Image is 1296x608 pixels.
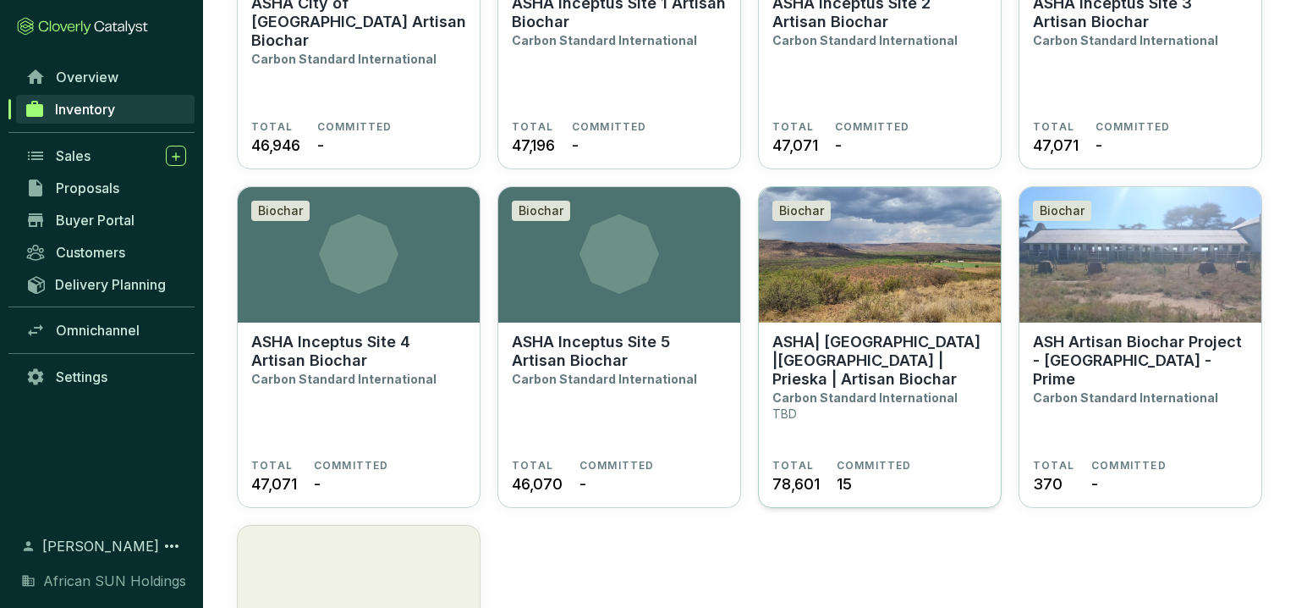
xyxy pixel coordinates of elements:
[56,147,91,164] span: Sales
[43,571,186,591] span: African SUN Holdings
[1033,201,1091,221] div: Biochar
[512,201,570,221] div: Biochar
[512,120,553,134] span: TOTAL
[772,134,818,157] span: 47,071
[1033,473,1062,495] span: 370
[17,63,195,91] a: Overview
[512,372,697,386] p: Carbon Standard International
[56,244,125,261] span: Customers
[237,186,481,508] a: BiocharASHA Inceptus Site 4 Artisan BiocharCarbon Standard InternationalTOTAL47,071COMMITTED-
[1091,459,1167,473] span: COMMITTED
[758,186,1002,508] a: ASHA| South Africa |Northern Cape | Prieska | Artisan BiocharBiocharASHA| [GEOGRAPHIC_DATA] |[GEO...
[512,333,727,370] p: ASHA Inceptus Site 5 Artisan Biochar
[1019,187,1261,323] img: ASH Artisan Biochar Project - Namibia - Prime
[17,362,195,391] a: Settings
[17,141,195,170] a: Sales
[17,316,195,345] a: Omnichannel
[317,134,324,157] span: -
[772,406,797,421] p: TBD
[772,459,814,473] span: TOTAL
[512,134,555,157] span: 47,196
[772,390,958,405] p: Carbon Standard International
[772,201,831,221] div: Biochar
[42,536,159,556] span: [PERSON_NAME]
[251,473,297,495] span: 47,071
[579,459,655,473] span: COMMITTED
[835,134,842,157] span: -
[56,322,140,339] span: Omnichannel
[1033,33,1218,47] p: Carbon Standard International
[1033,333,1248,389] p: ASH Artisan Biochar Project - [GEOGRAPHIC_DATA] - Prime
[579,473,586,495] span: -
[837,459,912,473] span: COMMITTED
[251,333,466,370] p: ASHA Inceptus Site 4 Artisan Biochar
[512,33,697,47] p: Carbon Standard International
[317,120,393,134] span: COMMITTED
[512,473,563,495] span: 46,070
[497,186,741,508] a: BiocharASHA Inceptus Site 5 Artisan BiocharCarbon Standard InternationalTOTAL46,070COMMITTED-
[1033,459,1074,473] span: TOTAL
[251,134,300,157] span: 46,946
[572,120,647,134] span: COMMITTED
[314,473,321,495] span: -
[1091,473,1098,495] span: -
[512,459,553,473] span: TOTAL
[1033,390,1218,405] p: Carbon Standard International
[56,212,135,229] span: Buyer Portal
[55,276,166,293] span: Delivery Planning
[772,120,814,134] span: TOTAL
[251,459,293,473] span: TOTAL
[837,473,852,495] span: 15
[572,134,579,157] span: -
[759,187,1001,323] img: ASHA| South Africa |Northern Cape | Prieska | Artisan Biochar
[56,180,119,196] span: Proposals
[56,368,107,385] span: Settings
[55,101,115,118] span: Inventory
[251,201,310,221] div: Biochar
[251,120,293,134] span: TOTAL
[772,333,987,389] p: ASHA| [GEOGRAPHIC_DATA] |[GEOGRAPHIC_DATA] | Prieska | Artisan Biochar
[1019,186,1262,508] a: ASH Artisan Biochar Project - Namibia - PrimeBiocharASH Artisan Biochar Project - [GEOGRAPHIC_DAT...
[17,270,195,298] a: Delivery Planning
[772,473,820,495] span: 78,601
[835,120,910,134] span: COMMITTED
[1096,120,1171,134] span: COMMITTED
[16,95,195,124] a: Inventory
[251,52,437,66] p: Carbon Standard International
[1096,134,1102,157] span: -
[251,372,437,386] p: Carbon Standard International
[17,174,195,202] a: Proposals
[17,238,195,267] a: Customers
[17,206,195,235] a: Buyer Portal
[772,33,958,47] p: Carbon Standard International
[56,69,118,86] span: Overview
[1033,120,1074,134] span: TOTAL
[314,459,389,473] span: COMMITTED
[1033,134,1079,157] span: 47,071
